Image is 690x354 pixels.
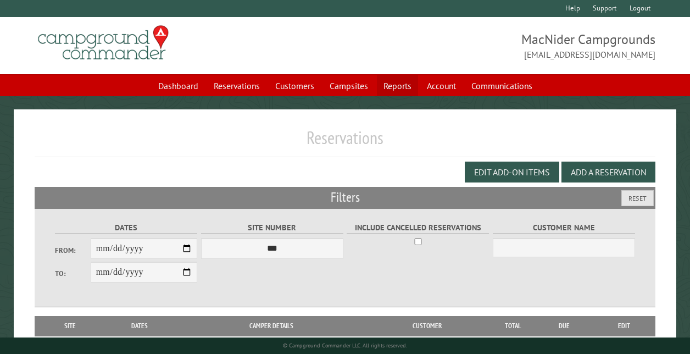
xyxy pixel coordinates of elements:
[55,245,91,256] label: From:
[35,127,655,157] h1: Reservations
[420,75,463,96] a: Account
[561,162,655,182] button: Add a Reservation
[535,316,593,336] th: Due
[269,75,321,96] a: Customers
[55,268,91,279] label: To:
[179,316,363,336] th: Camper Details
[100,316,179,336] th: Dates
[55,222,197,234] label: Dates
[345,30,655,61] span: MacNider Campgrounds [EMAIL_ADDRESS][DOMAIN_NAME]
[593,316,656,336] th: Edit
[35,187,655,208] h2: Filters
[465,75,539,96] a: Communications
[152,75,205,96] a: Dashboard
[364,316,491,336] th: Customer
[35,21,172,64] img: Campground Commander
[201,222,343,234] label: Site Number
[377,75,418,96] a: Reports
[40,316,101,336] th: Site
[493,222,635,234] label: Customer Name
[491,316,535,336] th: Total
[621,190,654,206] button: Reset
[323,75,375,96] a: Campsites
[283,342,407,349] small: © Campground Commander LLC. All rights reserved.
[207,75,266,96] a: Reservations
[465,162,559,182] button: Edit Add-on Items
[347,222,489,234] label: Include Cancelled Reservations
